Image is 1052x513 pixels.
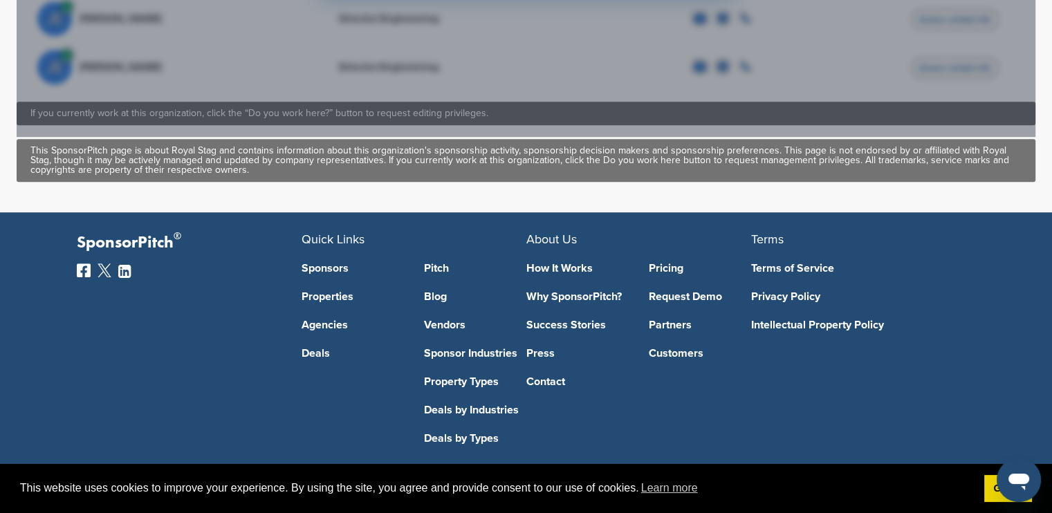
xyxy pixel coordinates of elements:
a: Deals by Types [424,433,526,444]
a: Deals by Industries [424,404,526,416]
a: Properties [302,291,404,302]
a: dismiss cookie message [984,475,1032,503]
img: Twitter [98,263,111,277]
a: Vendors [424,319,526,330]
div: This SponsorPitch page is about Royal Stag and contains information about this organization's spo... [30,146,1022,175]
a: Request Demo [649,291,751,302]
a: Pricing [649,263,751,274]
span: Terms [751,232,784,247]
img: Facebook [77,263,91,277]
a: Sponsors [302,263,404,274]
a: Partners [649,319,751,330]
iframe: Button to launch messaging window [997,458,1041,502]
a: learn more about cookies [639,478,700,498]
a: Blog [424,291,526,302]
a: Intellectual Property Policy [751,319,955,330]
a: Agencies [302,319,404,330]
a: Customers [649,348,751,359]
p: SponsorPitch [77,233,302,253]
a: Deals [302,348,404,359]
a: Contact [526,376,629,387]
a: Success Stories [526,319,629,330]
span: This website uses cookies to improve your experience. By using the site, you agree and provide co... [20,478,973,498]
a: Why SponsorPitch? [526,291,629,302]
a: Sponsor Industries [424,348,526,359]
span: About Us [526,232,577,247]
a: Property Types [424,376,526,387]
span: ® [174,227,181,245]
a: How It Works [526,263,629,274]
span: Quick Links [302,232,364,247]
a: Pitch [424,263,526,274]
a: Press [526,348,629,359]
a: Terms of Service [751,263,955,274]
a: Privacy Policy [751,291,955,302]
